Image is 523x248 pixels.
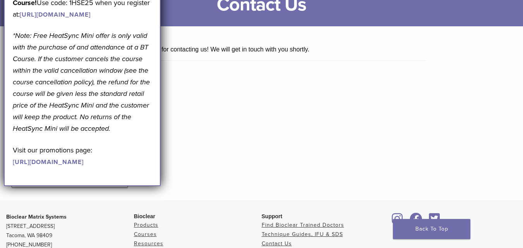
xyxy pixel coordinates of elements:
[389,217,405,225] a: Bioclear
[134,222,158,228] a: Products
[262,222,344,228] a: Find Bioclear Trained Doctors
[134,231,157,238] a: Courses
[13,31,150,133] em: *Note: Free HeatSync Mini offer is only valid with the purchase of and attendance at a BT Course....
[6,214,67,220] strong: Bioclear Matrix Systems
[407,217,425,225] a: Bioclear
[262,213,283,219] span: Support
[262,240,292,247] a: Contact Us
[20,11,91,19] a: [URL][DOMAIN_NAME]
[13,144,152,168] p: Visit our promotions page:
[13,158,84,166] a: [URL][DOMAIN_NAME]
[139,45,426,54] div: Thanks for contacting us! We will get in touch with you shortly.
[134,213,155,219] span: Bioclear
[134,240,163,247] a: Resources
[393,219,470,239] a: Back To Top
[427,217,443,225] a: Bioclear
[262,231,343,238] a: Technique Guides, IFU & SDS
